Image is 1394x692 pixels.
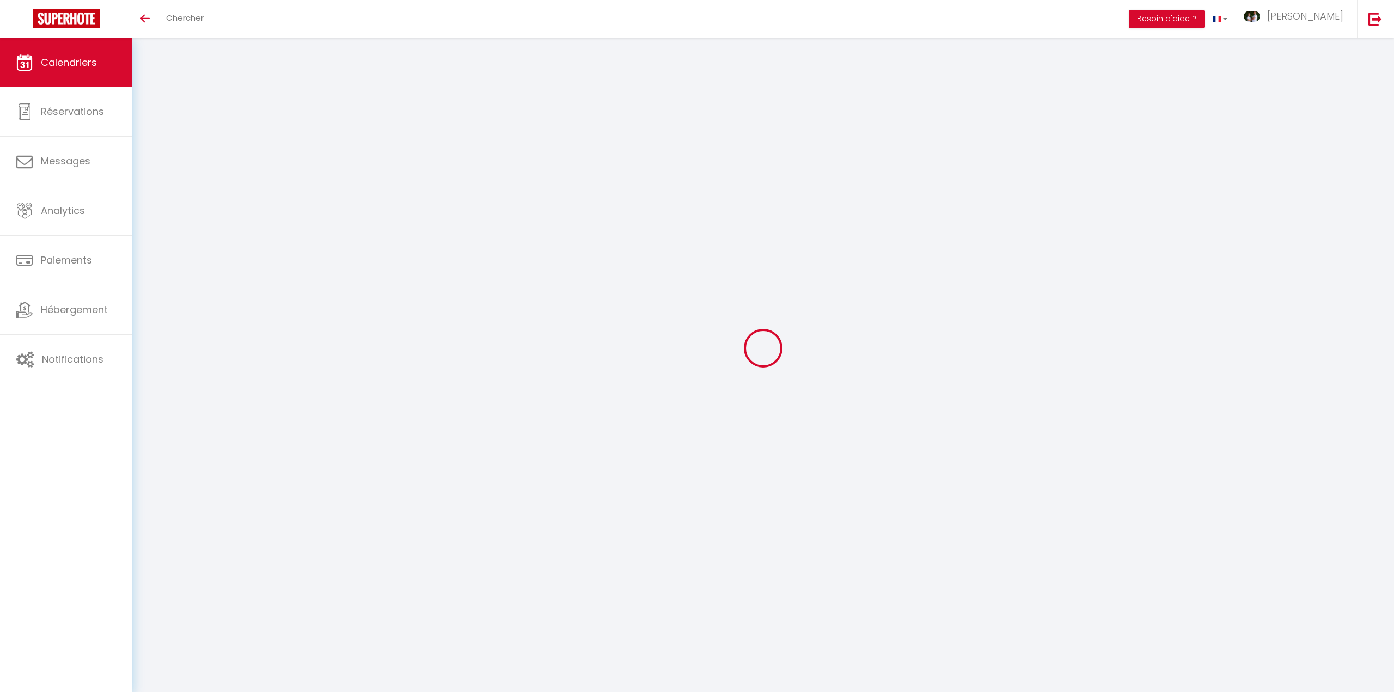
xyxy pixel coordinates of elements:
[41,303,108,316] span: Hébergement
[1244,11,1260,22] img: ...
[1267,9,1343,23] span: [PERSON_NAME]
[41,56,97,69] span: Calendriers
[41,253,92,267] span: Paiements
[166,12,204,23] span: Chercher
[41,154,90,168] span: Messages
[33,9,100,28] img: Super Booking
[41,105,104,118] span: Réservations
[1368,12,1382,26] img: logout
[41,204,85,217] span: Analytics
[42,352,103,366] span: Notifications
[1129,10,1205,28] button: Besoin d'aide ?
